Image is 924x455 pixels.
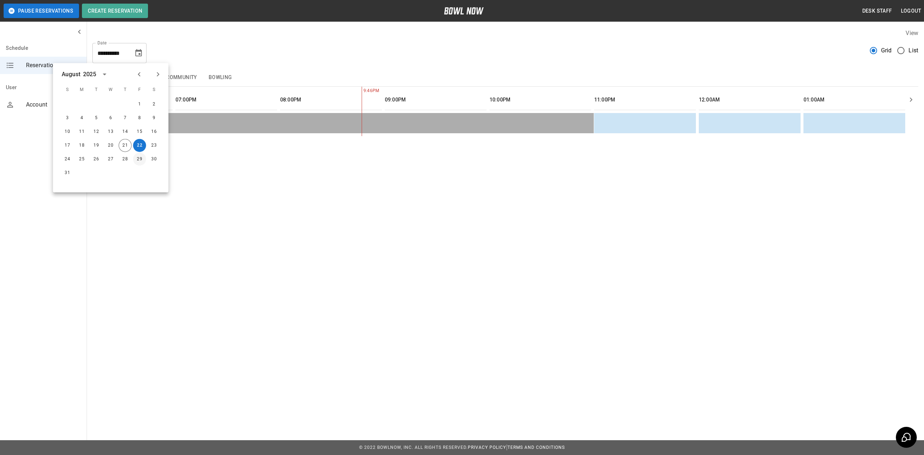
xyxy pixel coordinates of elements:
[468,445,506,450] a: Privacy Policy
[61,125,74,138] button: Aug 10, 2025
[104,83,117,97] span: W
[131,46,146,60] button: Choose date, selected date is Aug 22, 2025
[859,4,895,18] button: Desk Staff
[908,46,918,55] span: List
[75,83,88,97] span: M
[90,112,103,125] button: Aug 5, 2025
[133,139,146,152] button: Aug 22, 2025
[4,4,79,18] button: Pause Reservations
[61,166,74,179] button: Aug 31, 2025
[83,70,96,79] div: 2025
[119,112,132,125] button: Aug 7, 2025
[881,46,892,55] span: Grid
[90,139,103,152] button: Aug 19, 2025
[699,90,801,110] th: 12:00AM
[75,112,88,125] button: Aug 4, 2025
[61,139,74,152] button: Aug 17, 2025
[906,30,918,36] label: View
[148,139,161,152] button: Aug 23, 2025
[104,139,117,152] button: Aug 20, 2025
[119,125,132,138] button: Aug 14, 2025
[507,445,565,450] a: Terms and Conditions
[148,125,161,138] button: Aug 16, 2025
[362,87,363,95] span: 9:46PM
[152,68,164,81] button: Next month
[359,445,468,450] span: © 2022 BowlNow, Inc. All Rights Reserved.
[90,153,103,166] button: Aug 26, 2025
[444,7,484,14] img: logo
[594,90,696,110] th: 11:00PM
[61,153,74,166] button: Aug 24, 2025
[26,100,81,109] span: Account
[92,69,918,86] div: inventory tabs
[61,83,74,97] span: S
[489,90,591,110] th: 10:00PM
[75,153,88,166] button: Aug 25, 2025
[90,125,103,138] button: Aug 12, 2025
[104,153,117,166] button: Aug 27, 2025
[61,112,74,125] button: Aug 3, 2025
[148,98,161,111] button: Aug 2, 2025
[75,125,88,138] button: Aug 11, 2025
[133,153,146,166] button: Aug 29, 2025
[148,83,161,97] span: S
[104,112,117,125] button: Aug 6, 2025
[803,90,905,110] th: 01:00AM
[133,98,146,111] button: Aug 1, 2025
[160,69,203,86] button: Community
[133,112,146,125] button: Aug 8, 2025
[133,83,146,97] span: F
[148,112,161,125] button: Aug 9, 2025
[119,83,132,97] span: T
[26,61,81,70] span: Reservations
[98,68,110,81] button: calendar view is open, switch to year view
[75,139,88,152] button: Aug 18, 2025
[62,70,81,79] div: August
[133,125,146,138] button: Aug 15, 2025
[119,139,132,152] button: Aug 21, 2025
[148,153,161,166] button: Aug 30, 2025
[898,4,924,18] button: Logout
[104,125,117,138] button: Aug 13, 2025
[133,68,145,81] button: Previous month
[90,83,103,97] span: T
[119,153,132,166] button: Aug 28, 2025
[82,4,148,18] button: Create Reservation
[203,69,238,86] button: Bowling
